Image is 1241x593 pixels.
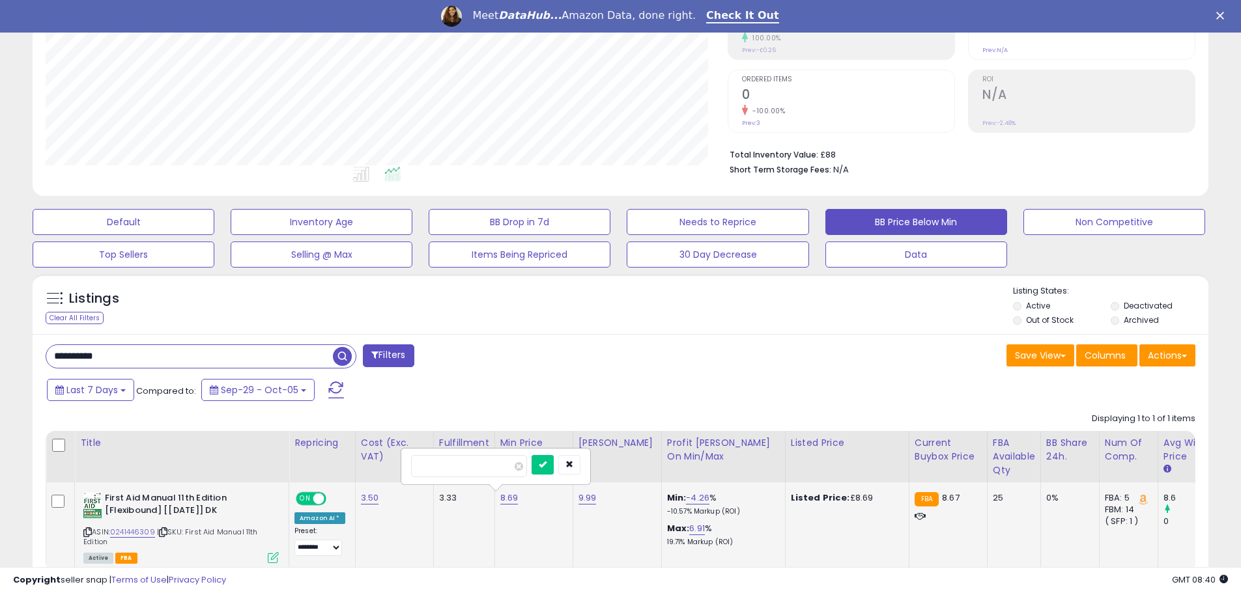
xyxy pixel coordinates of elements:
small: FBA [915,492,939,506]
b: Short Term Storage Fees: [730,164,831,175]
div: Min Price [500,436,567,450]
div: Title [80,436,283,450]
div: Close [1216,12,1229,20]
a: Terms of Use [111,573,167,586]
span: Last 7 Days [66,383,118,396]
small: Avg Win Price. [1163,463,1171,475]
span: ON [297,493,313,504]
span: Ordered Items [742,76,954,83]
span: 2025-10-14 08:40 GMT [1172,573,1228,586]
span: FBA [115,553,137,564]
div: 0% [1046,492,1089,504]
div: 25 [993,492,1031,504]
a: Privacy Policy [169,573,226,586]
span: N/A [833,163,849,176]
button: Actions [1139,344,1195,366]
div: ( SFP: 1 ) [1105,516,1148,527]
small: Prev: 3 [742,119,760,127]
p: -10.57% Markup (ROI) [667,507,775,516]
div: Num of Comp. [1105,436,1152,463]
b: Listed Price: [791,491,850,504]
button: Last 7 Days [47,379,134,401]
button: 30 Day Decrease [627,241,808,268]
i: DataHub... [498,9,562,21]
button: Default [33,209,214,235]
button: Data [825,241,1007,268]
b: Total Inventory Value: [730,149,818,160]
button: Selling @ Max [231,241,412,268]
div: Current Buybox Price [915,436,982,463]
b: First Aid Manual 11th Edition [Flexibound] [[DATE]] DK [105,492,263,519]
a: 6.91 [689,522,705,535]
div: FBA: 5 [1105,492,1148,504]
button: BB Drop in 7d [429,209,610,235]
button: Non Competitive [1023,209,1205,235]
div: £8.69 [791,492,899,504]
div: Amazon AI * [294,512,345,524]
img: 41TDAyV6OlL._SL40_.jpg [83,492,102,518]
div: Listed Price [791,436,904,450]
button: Filters [363,344,414,367]
small: -100.00% [748,106,785,116]
button: Inventory Age [231,209,412,235]
div: BB Share 24h. [1046,436,1094,463]
span: Compared to: [136,385,196,397]
div: FBM: 14 [1105,504,1148,516]
div: 8.6 [1163,492,1216,504]
div: seller snap | | [13,574,226,586]
span: Columns [1085,349,1126,362]
label: Deactivated [1124,300,1173,311]
strong: Copyright [13,573,61,586]
button: BB Price Below Min [825,209,1007,235]
label: Out of Stock [1026,314,1074,325]
button: Needs to Reprice [627,209,808,235]
label: Archived [1124,314,1159,325]
span: | SKU: First Aid Manual 11th Edition [83,527,258,546]
label: Active [1026,300,1050,311]
div: Clear All Filters [46,312,104,324]
b: Min: [667,491,687,504]
small: Prev: -2.48% [982,119,1016,127]
button: Top Sellers [33,241,214,268]
a: 0241446309 [110,527,155,538]
div: % [667,492,775,516]
div: Profit [PERSON_NAME] on Min/Max [667,436,780,463]
button: Items Being Repriced [429,241,610,268]
div: ASIN: [83,492,279,562]
img: Profile image for Georgie [441,6,462,27]
div: Meet Amazon Data, done right. [472,9,696,22]
small: Prev: N/A [982,46,1008,54]
a: 3.50 [361,491,379,504]
p: 19.71% Markup (ROI) [667,538,775,547]
span: 8.67 [942,491,960,504]
span: All listings currently available for purchase on Amazon [83,553,113,564]
small: Prev: -£0.26 [742,46,776,54]
small: 100.00% [748,33,781,43]
div: 3.33 [439,492,485,504]
button: Columns [1076,344,1137,366]
a: 8.69 [500,491,519,504]
a: -4.26 [686,491,709,504]
div: Avg Win Price [1163,436,1211,463]
span: OFF [324,493,345,504]
span: ROI [982,76,1195,83]
div: [PERSON_NAME] [578,436,656,450]
th: The percentage added to the cost of goods (COGS) that forms the calculator for Min & Max prices. [661,431,785,482]
div: 0 [1163,516,1216,527]
div: Displaying 1 to 1 of 1 items [1092,413,1195,425]
b: Max: [667,522,690,534]
p: Listing States: [1013,285,1208,297]
div: Cost (Exc. VAT) [361,436,428,463]
h5: Listings [69,290,119,308]
div: Repricing [294,436,350,450]
div: FBA Available Qty [993,436,1035,477]
span: Sep-29 - Oct-05 [221,383,298,396]
a: Check It Out [706,9,779,23]
div: Preset: [294,527,345,556]
h2: 0 [742,87,954,105]
h2: N/A [982,87,1195,105]
a: 9.99 [578,491,597,504]
div: % [667,523,775,547]
div: Fulfillment Cost [439,436,489,463]
li: £88 [730,146,1186,161]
